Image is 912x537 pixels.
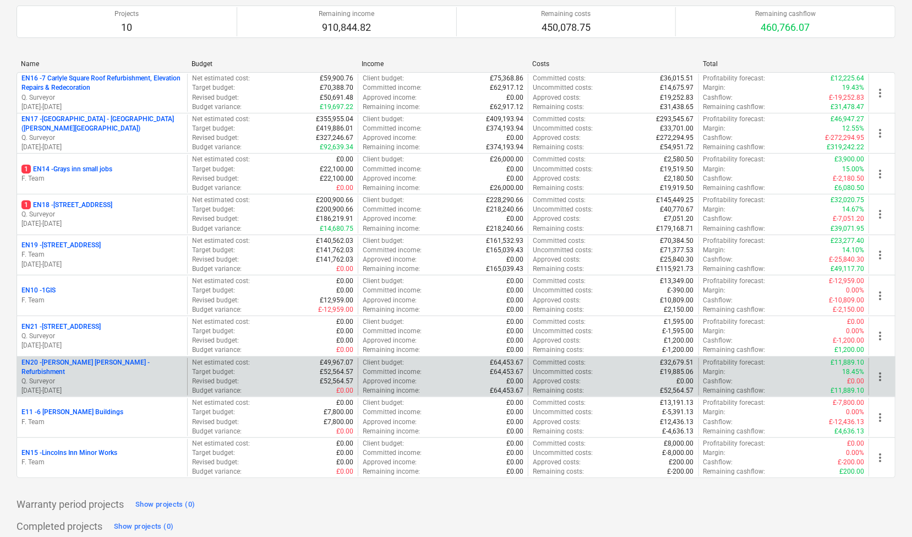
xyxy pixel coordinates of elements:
[533,246,593,255] p: Uncommitted costs :
[192,115,250,124] p: Net estimated cost :
[533,336,581,345] p: Approved costs :
[21,174,183,183] p: F. Team
[486,236,523,246] p: £161,532.93
[703,83,726,93] p: Margin :
[316,214,353,224] p: £186,219.91
[660,205,694,214] p: £40,770.67
[363,236,404,246] p: Client budget :
[847,317,864,327] p: £0.00
[320,102,353,112] p: £19,697.22
[21,341,183,350] p: [DATE] - [DATE]
[114,9,139,19] p: Projects
[363,124,422,133] p: Committed income :
[506,214,523,224] p: £0.00
[703,255,733,264] p: Cashflow :
[873,86,887,100] span: more_vert
[703,115,766,124] p: Profitability forecast :
[363,317,404,327] p: Client budget :
[316,255,353,264] p: £141,762.03
[703,102,766,112] p: Remaining cashflow :
[533,214,581,224] p: Approved costs :
[703,124,726,133] p: Margin :
[533,276,586,286] p: Committed costs :
[833,336,864,345] p: £-1,200.00
[506,165,523,174] p: £0.00
[842,246,864,255] p: 14.10%
[660,102,694,112] p: £31,438.65
[664,214,694,224] p: £7,051.20
[21,115,183,133] p: EN17 - [GEOGRAPHIC_DATA] - [GEOGRAPHIC_DATA] ([PERSON_NAME][GEOGRAPHIC_DATA])
[703,345,766,355] p: Remaining cashflow :
[755,21,816,34] p: 460,766.07
[703,336,733,345] p: Cashflow :
[192,124,235,133] p: Target budget :
[336,264,353,274] p: £0.00
[133,496,198,513] button: Show projects (0)
[657,224,694,234] p: £179,168.71
[363,358,404,367] p: Client budget :
[834,155,864,164] p: £3,900.00
[660,124,694,133] p: £33,701.00
[192,305,242,314] p: Budget variance :
[833,305,864,314] p: £-2,150.00
[490,183,523,193] p: £26,000.00
[336,183,353,193] p: £0.00
[114,520,173,533] div: Show projects (0)
[831,224,864,234] p: £39,071.95
[336,155,353,164] p: £0.00
[363,83,422,93] p: Committed income :
[831,115,864,124] p: £46,947.27
[486,246,523,255] p: £165,039.43
[21,417,183,427] p: F. Team
[21,165,183,183] div: 1EN14 -Grays inn small jobsF. Team
[363,74,404,83] p: Client budget :
[363,205,422,214] p: Committed income :
[21,332,183,341] p: Q. Surveyor
[21,60,183,68] div: Name
[363,305,420,314] p: Remaining income :
[21,102,183,112] p: [DATE] - [DATE]
[533,165,593,174] p: Uncommitted costs :
[668,286,694,295] p: £-390.00
[192,264,242,274] p: Budget variance :
[703,205,726,214] p: Margin :
[533,124,593,133] p: Uncommitted costs :
[316,196,353,205] p: £200,900.66
[320,83,353,93] p: £70,388.70
[21,448,117,458] p: EN15 - Lincolns Inn Minor Works
[21,165,31,173] span: 1
[21,260,183,269] p: [DATE] - [DATE]
[834,183,864,193] p: £6,080.50
[506,345,523,355] p: £0.00
[192,133,239,143] p: Revised budget :
[21,408,183,426] div: E11 -6 [PERSON_NAME] BuildingsF. Team
[703,246,726,255] p: Margin :
[363,174,417,183] p: Approved income :
[192,367,235,377] p: Target budget :
[660,236,694,246] p: £70,384.50
[490,155,523,164] p: £26,000.00
[541,21,591,34] p: 450,078.75
[533,155,586,164] p: Committed costs :
[829,276,864,286] p: £-12,959.00
[703,183,766,193] p: Remaining cashflow :
[192,317,250,327] p: Net estimated cost :
[21,358,183,377] p: EN20 - [PERSON_NAME] [PERSON_NAME] - Refurbishment
[192,296,239,305] p: Revised budget :
[192,336,239,345] p: Revised budget :
[703,286,726,295] p: Margin :
[192,236,250,246] p: Net estimated cost :
[660,83,694,93] p: £14,675.97
[663,345,694,355] p: £-1,200.00
[833,214,864,224] p: £-7,051.20
[532,60,694,68] div: Costs
[316,246,353,255] p: £141,762.03
[362,60,524,68] div: Income
[703,224,766,234] p: Remaining cashflow :
[363,133,417,143] p: Approved income :
[363,155,404,164] p: Client budget :
[486,264,523,274] p: £165,039.43
[363,255,417,264] p: Approved income :
[363,93,417,102] p: Approved income :
[192,327,235,336] p: Target budget :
